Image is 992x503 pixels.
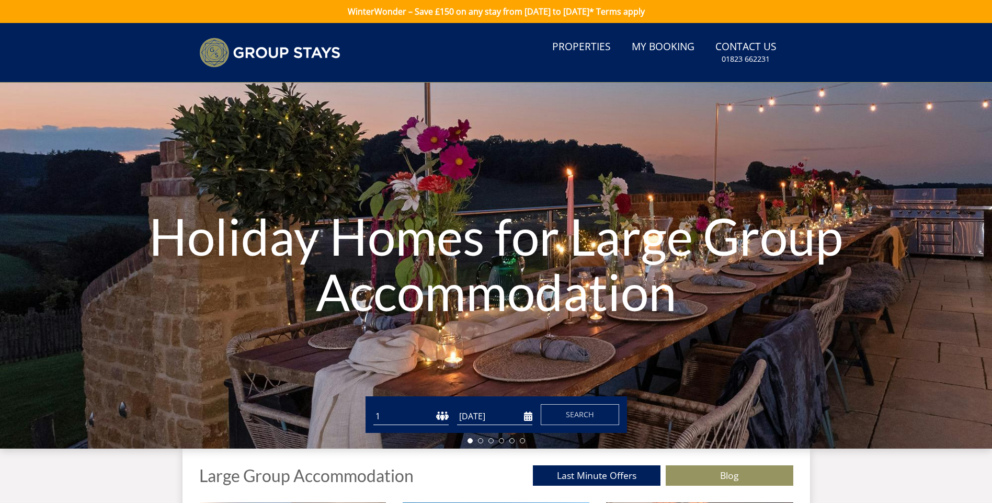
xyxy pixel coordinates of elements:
a: Contact Us01823 662231 [711,36,781,70]
a: My Booking [628,36,699,59]
h1: Holiday Homes for Large Group Accommodation [149,188,843,340]
img: Group Stays [199,38,340,67]
span: Search [566,409,594,419]
h1: Large Group Accommodation [199,466,414,485]
button: Search [541,404,619,425]
a: Blog [666,465,793,486]
a: Last Minute Offers [533,465,660,486]
small: 01823 662231 [722,54,770,64]
input: Arrival Date [457,408,532,425]
a: Properties [548,36,615,59]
